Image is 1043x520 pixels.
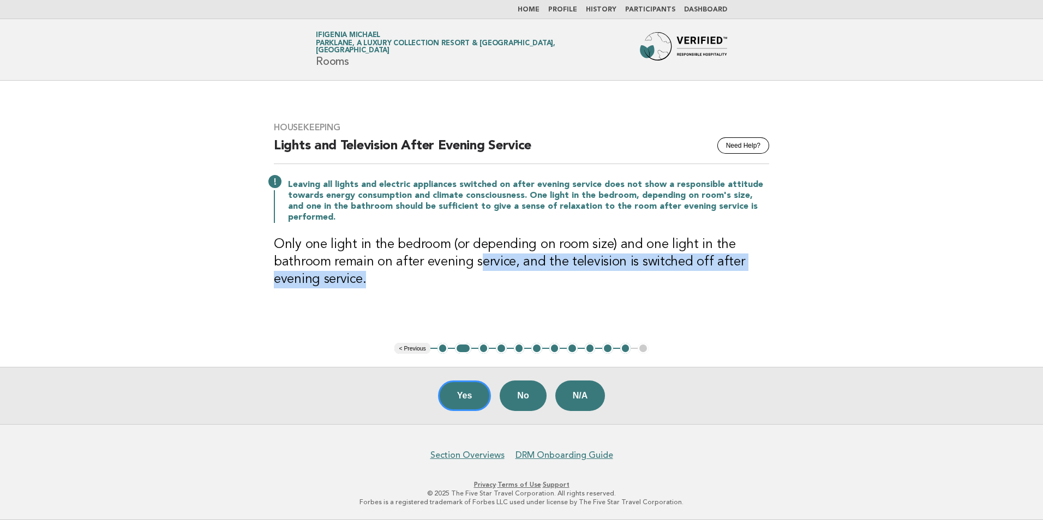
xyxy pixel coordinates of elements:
a: Ifigenia MichaelParklane, a Luxury Collection Resort & [GEOGRAPHIC_DATA], [GEOGRAPHIC_DATA] [316,32,622,54]
button: 4 [496,343,507,354]
h3: Only one light in the bedroom (or depending on room size) and one light in the bathroom remain on... [274,236,769,288]
button: 9 [585,343,596,354]
h2: Lights and Television After Evening Service [274,137,769,164]
a: Profile [548,7,577,13]
span: Parklane, a Luxury Collection Resort & [GEOGRAPHIC_DATA], [GEOGRAPHIC_DATA] [316,40,622,55]
a: Dashboard [684,7,727,13]
button: N/A [555,380,606,411]
h1: Rooms [316,32,622,67]
a: Participants [625,7,675,13]
button: No [500,380,546,411]
a: Section Overviews [430,450,505,461]
a: Terms of Use [497,481,541,488]
button: 2 [455,343,471,354]
a: Privacy [474,481,496,488]
button: Yes [438,380,491,411]
h3: Housekeeping [274,122,769,133]
button: 10 [602,343,613,354]
a: Home [518,7,540,13]
button: 7 [549,343,560,354]
p: Leaving all lights and electric appliances switched on after evening service does not show a resp... [288,179,769,223]
p: © 2025 The Five Star Travel Corporation. All rights reserved. [188,489,855,498]
a: DRM Onboarding Guide [515,450,613,461]
button: < Previous [394,343,430,354]
button: 11 [620,343,631,354]
a: History [586,7,616,13]
button: 8 [567,343,578,354]
button: 5 [514,343,525,354]
p: · · [188,480,855,489]
a: Support [543,481,570,488]
button: Need Help? [717,137,769,154]
button: 3 [478,343,489,354]
img: Forbes Travel Guide [640,32,727,67]
button: 1 [437,343,448,354]
p: Forbes is a registered trademark of Forbes LLC used under license by The Five Star Travel Corpora... [188,498,855,506]
button: 6 [531,343,542,354]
